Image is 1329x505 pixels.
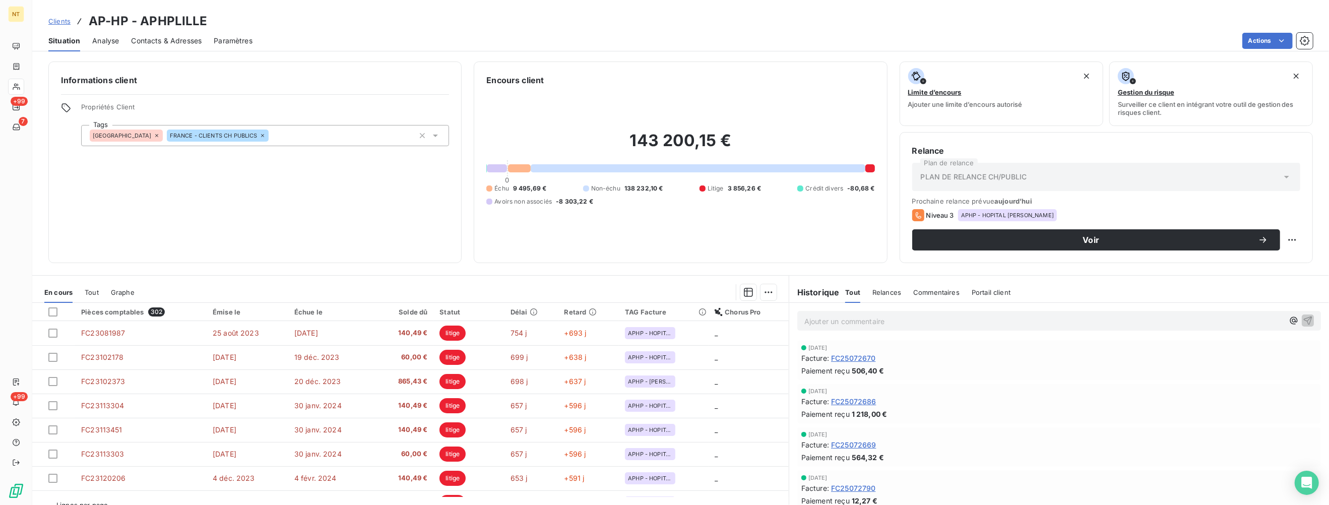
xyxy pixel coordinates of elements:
[294,308,365,316] div: Échue le
[831,353,876,363] span: FC25072670
[81,401,124,410] span: FC23113304
[624,184,663,193] span: 138 232,10 €
[11,392,28,401] span: +99
[48,36,80,46] span: Situation
[486,131,874,161] h2: 143 200,15 €
[715,353,718,361] span: _
[81,103,449,117] span: Propriétés Client
[912,145,1300,157] h6: Relance
[494,197,552,206] span: Avoirs non associés
[1242,33,1293,49] button: Actions
[801,483,829,493] span: Facture :
[294,377,341,386] span: 20 déc. 2023
[213,377,236,386] span: [DATE]
[439,350,466,365] span: litige
[972,288,1010,296] span: Portail client
[831,483,876,493] span: FC25072790
[564,377,586,386] span: +637 j
[294,474,337,482] span: 4 févr. 2024
[377,376,427,387] span: 865,43 €
[92,36,119,46] span: Analyse
[511,353,528,361] span: 699 j
[852,452,884,463] span: 564,32 €
[801,409,850,419] span: Paiement reçu
[439,374,466,389] span: litige
[439,471,466,486] span: litige
[513,184,547,193] span: 9 495,69 €
[1118,88,1174,96] span: Gestion du risque
[715,474,718,482] span: _
[81,425,122,434] span: FC23113451
[213,474,255,482] span: 4 déc. 2023
[19,117,28,126] span: 7
[294,425,342,434] span: 30 janv. 2024
[170,133,258,139] span: FRANCE - CLIENTS CH PUBLICS
[628,330,672,336] span: APHP - HOPITAL AVICENNE
[439,422,466,437] span: litige
[44,288,73,296] span: En cours
[628,451,672,457] span: APHP - HOPITAL AVICENNE
[8,483,24,499] img: Logo LeanPay
[511,401,527,410] span: 657 j
[715,401,718,410] span: _
[213,401,236,410] span: [DATE]
[908,100,1023,108] span: Ajouter une limite d’encours autorisé
[625,308,703,316] div: TAG Facture
[924,236,1258,244] span: Voir
[61,74,449,86] h6: Informations client
[81,450,124,458] span: FC23113303
[294,353,340,361] span: 19 déc. 2023
[628,475,672,481] span: APHP - HOPITAL AVICENNE
[926,211,954,219] span: Niveau 3
[831,439,876,450] span: FC25072669
[628,427,672,433] span: APHP - HOPITAL AVICENNE
[1109,61,1313,126] button: Gestion du risqueSurveiller ce client en intégrant votre outil de gestion des risques client.
[556,197,593,206] span: -8 303,22 €
[81,307,201,317] div: Pièces comptables
[81,353,124,361] span: FC23102178
[628,378,672,385] span: APHP - [PERSON_NAME]
[439,447,466,462] span: litige
[89,12,208,30] h3: AP-HP - APHPLILLE
[808,431,828,437] span: [DATE]
[852,365,884,376] span: 506,40 €
[511,474,528,482] span: 653 j
[511,450,527,458] span: 657 j
[505,176,510,184] span: 0
[831,396,876,407] span: FC25072686
[213,329,259,337] span: 25 août 2023
[511,377,528,386] span: 698 j
[961,212,1054,218] span: APHP - HOPITAL [PERSON_NAME]
[377,308,427,316] div: Solde dû
[1118,100,1304,116] span: Surveiller ce client en intégrant votre outil de gestion des risques client.
[294,401,342,410] span: 30 janv. 2024
[511,425,527,434] span: 657 j
[81,377,125,386] span: FC23102373
[377,352,427,362] span: 60,00 €
[8,6,24,22] div: NT
[439,326,466,341] span: litige
[564,425,586,434] span: +596 j
[628,403,672,409] span: APHP - HOPITAL AVICENNE
[564,329,587,337] span: +693 j
[213,353,236,361] span: [DATE]
[494,184,509,193] span: Échu
[728,184,762,193] span: 3 856,26 €
[564,450,586,458] span: +596 j
[81,474,126,482] span: FC23120206
[801,365,850,376] span: Paiement reçu
[994,197,1032,205] span: aujourd’hui
[900,61,1103,126] button: Limite d’encoursAjouter une limite d’encours autorisé
[908,88,962,96] span: Limite d’encours
[715,450,718,458] span: _
[377,473,427,483] span: 140,49 €
[213,308,282,316] div: Émise le
[805,184,843,193] span: Crédit divers
[93,133,152,139] span: [GEOGRAPHIC_DATA]
[808,388,828,394] span: [DATE]
[801,396,829,407] span: Facture :
[294,329,318,337] span: [DATE]
[921,172,1027,182] span: PLAN DE RELANCE CH/PUBLIC
[11,97,28,106] span: +99
[808,475,828,481] span: [DATE]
